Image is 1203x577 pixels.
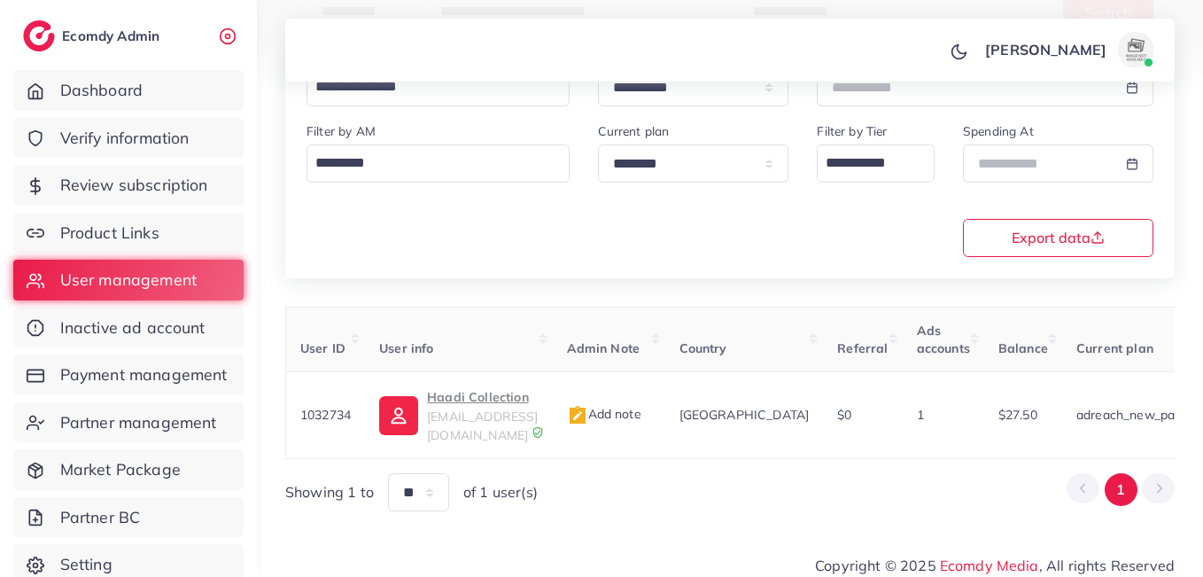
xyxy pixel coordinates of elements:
span: Admin Note [567,340,640,356]
span: Add note [567,406,641,422]
label: Spending At [963,122,1034,140]
span: User management [60,269,197,292]
img: ic-user-info.36bf1079.svg [379,396,418,435]
span: Export data [1012,230,1105,245]
span: Review subscription [60,174,208,197]
span: Dashboard [60,79,143,102]
span: Showing 1 to [285,482,374,503]
span: Inactive ad account [60,316,206,339]
span: [EMAIL_ADDRESS][DOMAIN_NAME] [427,409,538,442]
span: Country [679,340,727,356]
span: User info [379,340,433,356]
a: Product Links [13,213,244,253]
span: , All rights Reserved [1039,555,1175,576]
span: Ads accounts [917,323,970,356]
a: Haadi Collection[EMAIL_ADDRESS][DOMAIN_NAME] [379,386,538,444]
a: logoEcomdy Admin [23,20,164,51]
span: 1 [917,407,924,423]
div: Search for option [307,144,570,183]
button: Go to page 1 [1105,473,1137,506]
span: Market Package [60,458,181,481]
img: admin_note.cdd0b510.svg [567,405,588,426]
span: Balance [998,340,1048,356]
span: Partner management [60,411,217,434]
input: Search for option [309,148,547,178]
button: Export data [963,219,1153,257]
span: $27.50 [998,407,1037,423]
a: Verify information [13,118,244,159]
span: Product Links [60,222,159,245]
h2: Ecomdy Admin [62,27,164,44]
span: [GEOGRAPHIC_DATA] [679,407,810,423]
span: Copyright © 2025 [815,555,1175,576]
a: Market Package [13,449,244,490]
a: Payment management [13,355,244,395]
span: Payment management [60,363,228,386]
a: User management [13,260,244,300]
span: Current plan [1076,340,1153,356]
span: User ID [300,340,345,356]
label: Current plan [598,122,669,140]
a: Partner BC [13,497,244,538]
img: logo [23,20,55,51]
ul: Pagination [1067,473,1175,506]
a: Partner management [13,402,244,443]
span: Setting [60,553,113,576]
p: [PERSON_NAME] [985,39,1106,60]
a: Ecomdy Media [940,557,1039,574]
a: Inactive ad account [13,308,244,348]
span: Partner BC [60,506,141,529]
label: Filter by Tier [817,122,887,140]
img: avatar [1118,32,1153,67]
a: [PERSON_NAME]avatar [975,32,1160,67]
input: Search for option [819,148,912,178]
span: Referral [837,340,888,356]
span: 1032734 [300,407,351,423]
span: $0 [837,407,851,423]
p: Haadi Collection [427,386,538,408]
div: Search for option [817,144,935,183]
span: of 1 user(s) [463,482,538,503]
a: Dashboard [13,70,244,111]
span: Verify information [60,127,190,150]
a: Review subscription [13,165,244,206]
img: 9CAL8B2pu8EFxCJHYAAAAldEVYdGRhdGU6Y3JlYXRlADIwMjItMTItMDlUMDQ6NTg6MzkrMDA6MDBXSlgLAAAAJXRFWHRkYXR... [532,426,544,439]
label: Filter by AM [307,122,376,140]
